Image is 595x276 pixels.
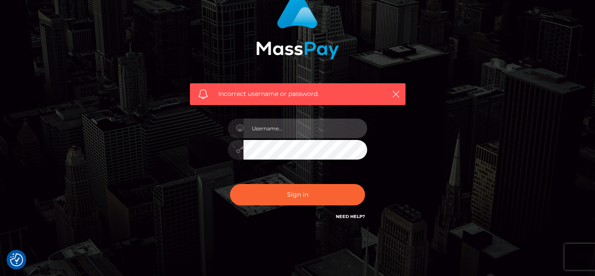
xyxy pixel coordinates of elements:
span: Incorrect username or password. [218,89,377,99]
a: Need Help? [336,214,365,219]
button: Consent Preferences [10,253,23,266]
input: Username... [243,119,367,138]
img: Revisit consent button [10,253,23,266]
button: Sign in [230,184,365,205]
